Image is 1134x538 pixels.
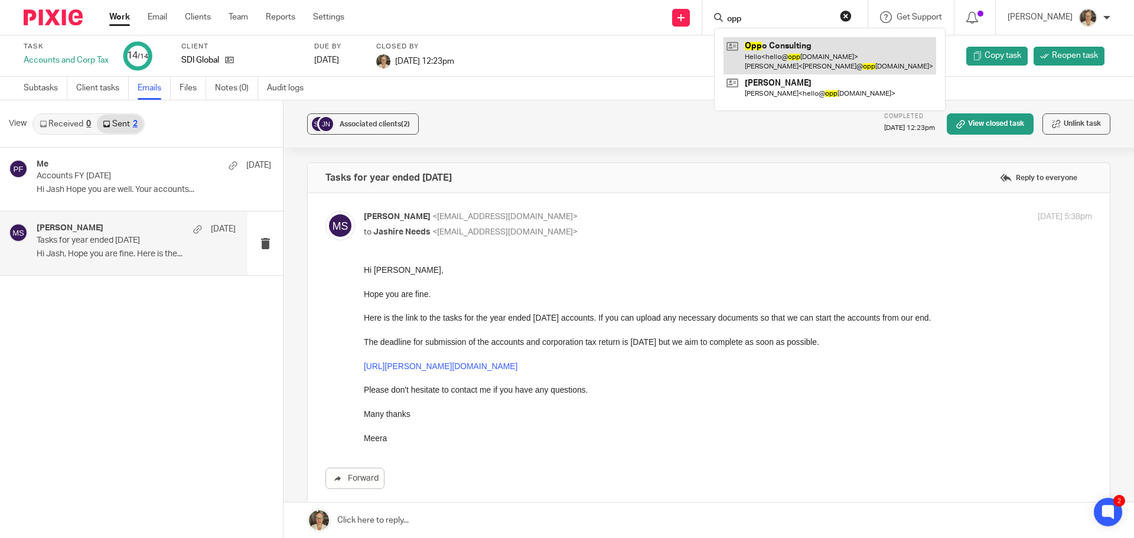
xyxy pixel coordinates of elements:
[138,53,148,60] small: /14
[181,54,219,66] p: SDI Global
[840,10,852,22] button: Clear
[1042,113,1110,135] button: Unlink task
[97,115,143,133] a: Sent2
[726,14,832,25] input: Search
[997,169,1080,187] label: Reply to everyone
[432,228,578,236] span: <[EMAIL_ADDRESS][DOMAIN_NAME]>
[432,213,578,221] span: <[EMAIL_ADDRESS][DOMAIN_NAME]>
[229,11,248,23] a: Team
[966,47,1028,66] a: Copy task
[185,11,211,23] a: Clients
[1038,211,1092,223] p: [DATE] 5:38pm
[340,120,410,128] span: Associated clients
[9,159,28,178] img: svg%3E
[109,11,130,23] a: Work
[127,49,148,63] div: 14
[148,11,167,23] a: Email
[325,172,452,184] h4: Tasks for year ended [DATE]
[1078,8,1097,27] img: Pete%20with%20glasses.jpg
[317,115,335,133] img: svg%3E
[86,120,91,128] div: 0
[307,113,419,135] button: Associated clients(2)
[180,77,206,100] a: Files
[1113,495,1125,507] div: 2
[314,54,361,66] div: [DATE]
[266,11,295,23] a: Reports
[37,236,196,246] p: Tasks for year ended [DATE]
[325,211,355,240] img: svg%3E
[37,159,48,169] h4: Me
[24,54,109,66] div: Accounts and Corp Tax
[9,118,27,130] span: View
[24,77,67,100] a: Subtasks
[884,123,935,133] p: [DATE] 12:23pm
[401,120,410,128] span: (2)
[34,115,97,133] a: Received0
[37,249,236,259] p: Hi Jash, Hope you are fine. Here is the...
[24,9,83,25] img: Pixie
[395,57,454,65] span: [DATE] 12:23pm
[985,50,1021,61] span: Copy task
[313,11,344,23] a: Settings
[267,77,312,100] a: Audit logs
[138,77,171,100] a: Emails
[376,54,390,69] img: Pete%20with%20glasses.jpg
[314,42,361,51] label: Due by
[373,228,431,236] span: Jashire Needs
[246,159,271,171] p: [DATE]
[1052,50,1098,61] span: Reopen task
[37,171,224,181] p: Accounts FY [DATE]
[325,468,384,489] a: Forward
[364,213,431,221] span: [PERSON_NAME]
[215,77,258,100] a: Notes (0)
[76,77,129,100] a: Client tasks
[37,223,103,233] h4: [PERSON_NAME]
[211,223,236,235] p: [DATE]
[1034,47,1104,66] a: Reopen task
[897,13,942,21] span: Get Support
[37,185,271,195] p: Hi Jash Hope you are well. Your accounts...
[24,42,109,51] label: Task
[364,228,372,236] span: to
[884,113,924,119] span: Completed
[310,115,328,133] img: svg%3E
[181,42,299,51] label: Client
[1008,11,1073,23] p: [PERSON_NAME]
[133,120,138,128] div: 2
[9,223,28,242] img: svg%3E
[376,42,454,51] label: Closed by
[947,113,1034,135] a: View closed task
